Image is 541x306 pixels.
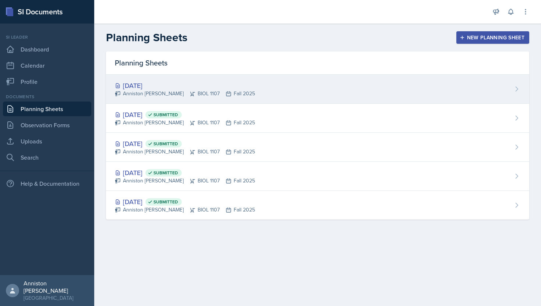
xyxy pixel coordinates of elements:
a: Observation Forms [3,118,91,132]
div: [GEOGRAPHIC_DATA] [24,294,88,302]
a: Dashboard [3,42,91,57]
div: Planning Sheets [106,51,529,75]
div: Anniston [PERSON_NAME] [24,280,88,294]
a: [DATE] Submitted Anniston [PERSON_NAME]BIOL 1107Fall 2025 [106,133,529,162]
span: Submitted [153,141,178,147]
a: Planning Sheets [3,102,91,116]
a: [DATE] Anniston [PERSON_NAME]BIOL 1107Fall 2025 [106,75,529,104]
div: Documents [3,93,91,100]
a: Profile [3,74,91,89]
div: New Planning Sheet [461,35,524,40]
div: [DATE] [115,197,255,207]
div: Help & Documentation [3,176,91,191]
div: Anniston [PERSON_NAME] BIOL 1107 Fall 2025 [115,206,255,214]
h2: Planning Sheets [106,31,187,44]
a: [DATE] Submitted Anniston [PERSON_NAME]BIOL 1107Fall 2025 [106,104,529,133]
span: Submitted [153,170,178,176]
div: Anniston [PERSON_NAME] BIOL 1107 Fall 2025 [115,148,255,156]
div: Si leader [3,34,91,40]
a: [DATE] Submitted Anniston [PERSON_NAME]BIOL 1107Fall 2025 [106,162,529,191]
div: [DATE] [115,110,255,120]
div: [DATE] [115,168,255,178]
a: Uploads [3,134,91,149]
a: [DATE] Submitted Anniston [PERSON_NAME]BIOL 1107Fall 2025 [106,191,529,220]
div: [DATE] [115,81,255,90]
a: Calendar [3,58,91,73]
span: Submitted [153,199,178,205]
div: Anniston [PERSON_NAME] BIOL 1107 Fall 2025 [115,90,255,97]
span: Submitted [153,112,178,118]
div: Anniston [PERSON_NAME] BIOL 1107 Fall 2025 [115,119,255,127]
div: Anniston [PERSON_NAME] BIOL 1107 Fall 2025 [115,177,255,185]
button: New Planning Sheet [456,31,529,44]
a: Search [3,150,91,165]
div: [DATE] [115,139,255,149]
